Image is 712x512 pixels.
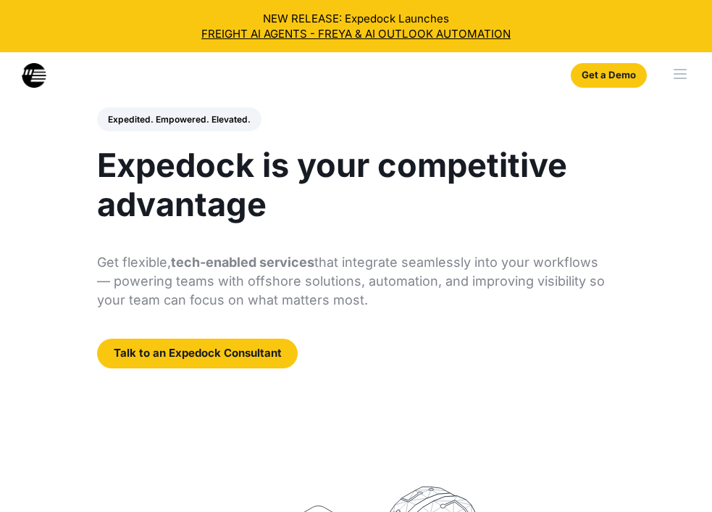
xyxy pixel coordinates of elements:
[97,339,298,368] a: Talk to an Expedock Consultant
[171,255,314,270] strong: tech-enabled services
[11,26,701,41] a: FREIGHT AI AGENTS - FREYA & AI OUTLOOK AUTOMATION
[97,253,615,310] p: Get flexible, that integrate seamlessly into your workflows — powering teams with offshore soluti...
[11,11,701,41] div: NEW RELEASE: Expedock Launches
[571,63,647,88] a: Get a Demo
[97,146,615,224] h1: Expedock is your competitive advantage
